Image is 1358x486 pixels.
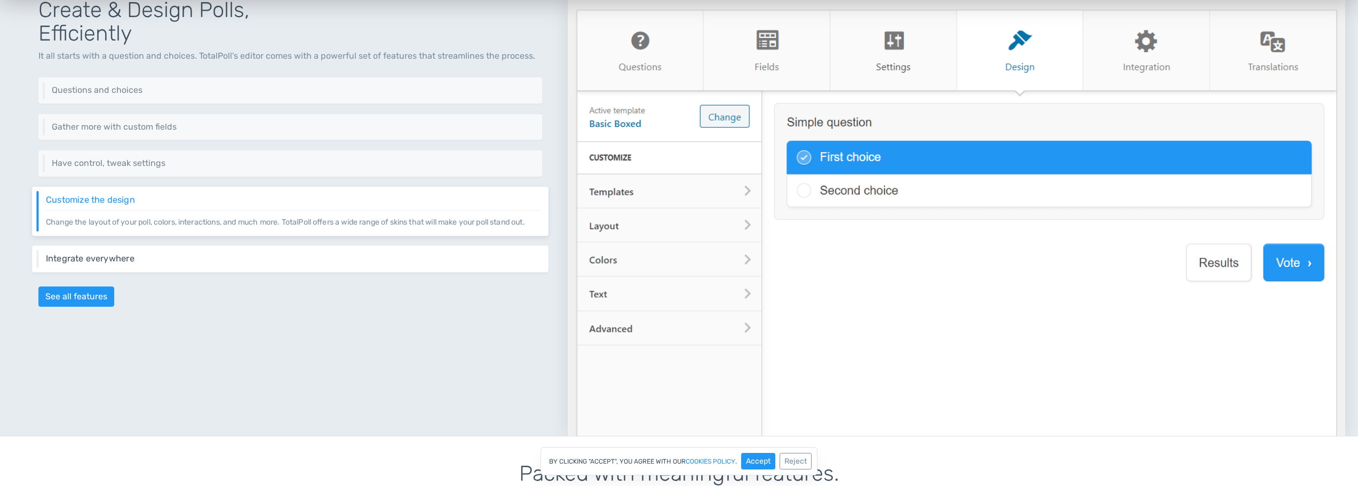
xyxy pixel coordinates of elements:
[28,28,108,37] div: 域名: [DOMAIN_NAME]
[52,168,534,169] p: Control different aspects of your poll via a set of settings like restrictions, results visibilit...
[38,50,542,62] p: It all starts with a question and choices. TotalPoll's editor comes with a powerful set of featur...
[38,286,114,307] a: See all features
[741,453,775,469] button: Accept
[43,63,52,71] img: tab_domain_overview_orange.svg
[780,453,812,469] button: Reject
[686,458,735,465] a: cookies policy
[52,122,534,132] h6: Gather more with custom fields
[541,447,817,475] div: By clicking "Accept", you agree with our .
[46,195,541,204] h6: Customize the design
[55,64,82,71] div: 域名概述
[52,158,534,168] h6: Have control, tweak settings
[17,17,26,26] img: logo_orange.svg
[52,85,534,95] h6: Questions and choices
[121,64,176,71] div: 关键词（按流量）
[30,17,52,26] div: v 4.0.25
[46,253,541,263] h6: Integrate everywhere
[52,131,534,132] p: Add custom fields to gather more information about the voter. TotalPoll supports five field types...
[109,63,117,71] img: tab_keywords_by_traffic_grey.svg
[46,263,541,264] p: Integrate your poll virtually everywhere on your website or even externally through an embed code.
[52,95,534,95] p: Add one or as many questions as you need. Furthermore, add all kinds of choices, including image,...
[17,28,26,37] img: website_grey.svg
[46,210,541,228] p: Change the layout of your poll, colors, interactions, and much more. TotalPoll offers a wide rang...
